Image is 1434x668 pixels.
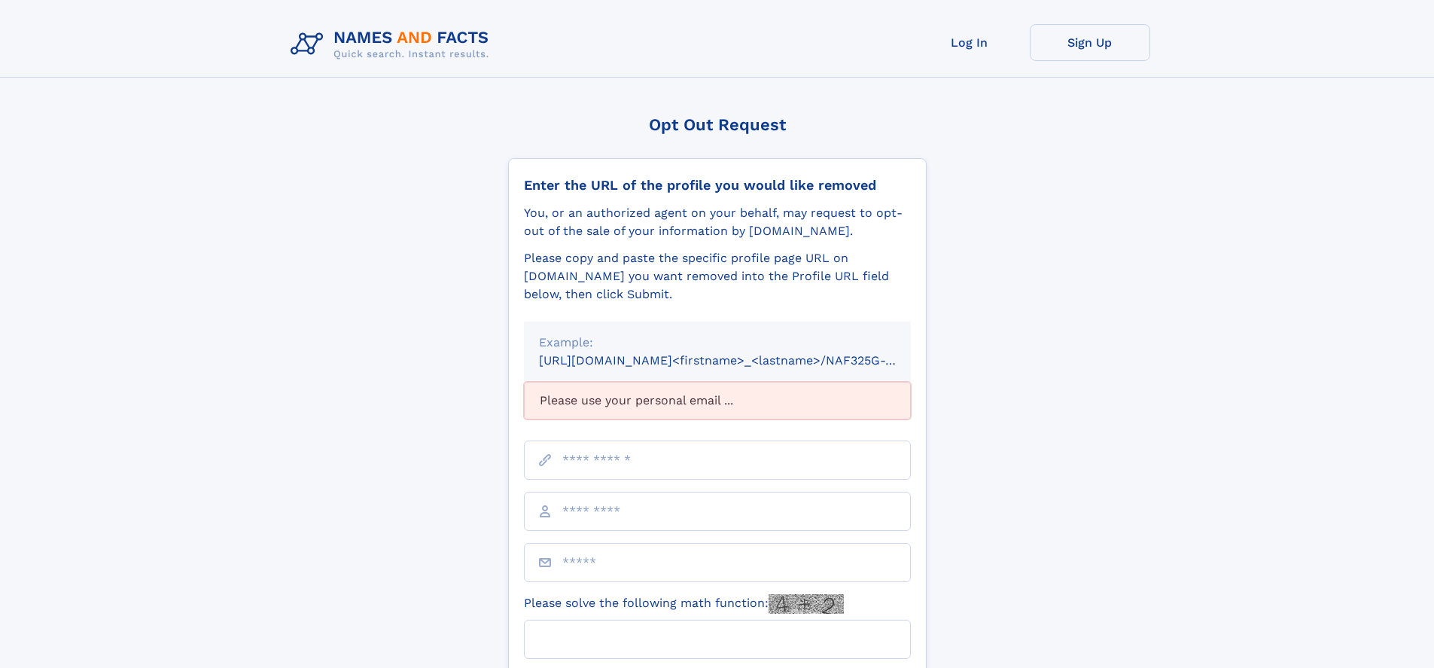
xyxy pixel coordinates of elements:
div: Enter the URL of the profile you would like removed [524,177,911,194]
label: Please solve the following math function: [524,594,844,614]
img: Logo Names and Facts [285,24,501,65]
small: [URL][DOMAIN_NAME]<firstname>_<lastname>/NAF325G-xxxxxxxx [539,353,939,368]
div: Example: [539,334,896,352]
div: Please use your personal email ... [524,382,911,419]
a: Sign Up [1030,24,1150,61]
div: Opt Out Request [508,115,927,134]
div: Please copy and paste the specific profile page URL on [DOMAIN_NAME] you want removed into the Pr... [524,249,911,303]
div: You, or an authorized agent on your behalf, may request to opt-out of the sale of your informatio... [524,204,911,240]
a: Log In [909,24,1030,61]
